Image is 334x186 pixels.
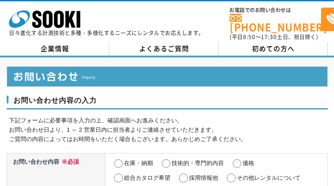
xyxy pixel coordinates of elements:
[59,158,79,165] span: ※必須
[9,30,204,36] p: 日々進化する計測技術と多種・多様化するニーズにレンタルでお応えします。
[261,33,277,41] span: 17:30
[243,33,256,41] span: 8:50
[230,8,321,13] span: お電話でのお問い合わせは
[252,44,295,53] span: 初めての方へ
[109,42,219,56] a: よくあるご質問
[9,116,328,144] p: 下記フォームに必要事項を入力の上、確認画面へお進みください。 お問い合わせ日より、1 ～ 2 営業日内に担当者よりご連絡させていただきます。 ご質問の内容によってはお時間をいただく場合もございま...
[219,42,328,56] a: 初めての方へ
[124,174,170,181] label: 総合カタログ希望
[124,160,153,166] label: 在庫・納期
[7,66,328,87] img: お問い合わせ
[189,174,218,181] label: 採用情報他
[243,160,254,166] label: 価格
[7,96,328,110] h3: お問い合わせ内容の入力
[237,174,301,181] label: その他レンタルについて
[230,33,318,41] span: (平日 ～ 土日、祝日除く)
[230,14,321,32] a: [PHONE_NUMBER]
[172,160,224,166] label: 技術的・専門的内容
